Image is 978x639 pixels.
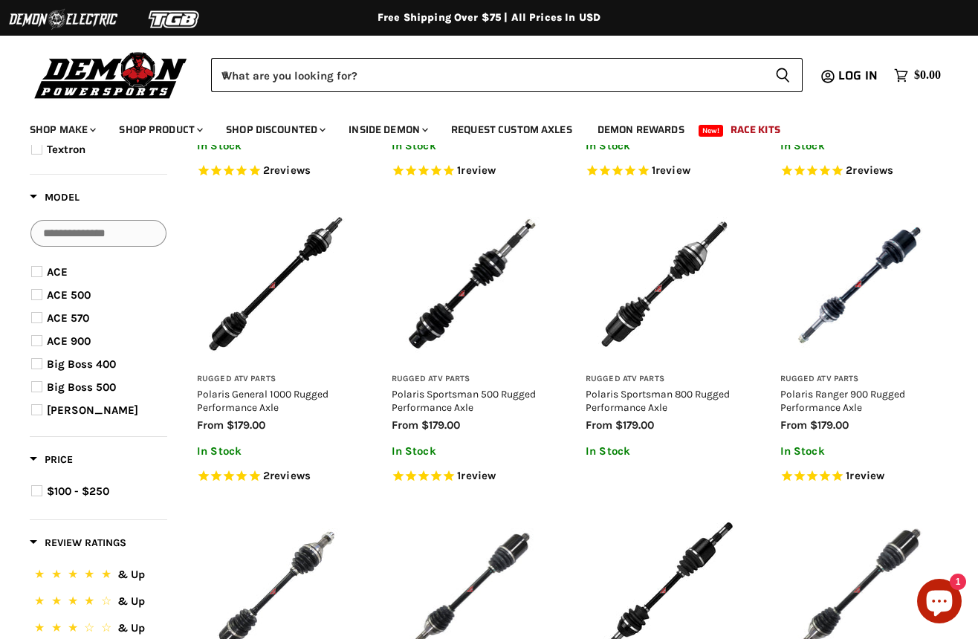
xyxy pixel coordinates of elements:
[914,68,941,82] span: $0.00
[392,140,549,152] p: In Stock
[30,48,192,101] img: Demon Powersports
[699,125,724,137] span: New!
[461,163,496,177] span: review
[30,453,73,471] button: Filter by Price
[211,58,803,92] form: Product
[47,380,116,394] span: Big Boss 500
[197,388,328,413] a: Polaris General 1000 Rugged Performance Axle
[30,453,73,466] span: Price
[263,469,311,482] span: 2 reviews
[392,374,549,385] h3: Rugged ATV Parts
[810,418,849,432] span: $179.00
[780,140,938,152] p: In Stock
[47,403,138,417] span: [PERSON_NAME]
[586,114,696,145] a: Demon Rewards
[47,357,116,371] span: Big Boss 400
[47,143,85,156] span: Textron
[887,65,948,86] a: $0.00
[7,5,119,33] img: Demon Electric Logo 2
[47,334,91,348] span: ACE 900
[586,374,743,385] h3: Rugged ATV Parts
[30,220,166,247] input: Search Options
[586,140,743,152] p: In Stock
[913,579,966,627] inbox-online-store-chat: Shopify online store chat
[30,536,126,549] span: Review Ratings
[108,114,212,145] a: Shop Product
[31,592,166,614] button: 4 Stars.
[586,445,743,458] p: In Stock
[31,565,166,587] button: 5 Stars.
[211,58,763,92] input: When autocomplete results are available use up and down arrows to review and enter to select
[421,418,460,432] span: $179.00
[47,288,91,302] span: ACE 500
[47,265,68,279] span: ACE
[586,388,730,413] a: Polaris Sportsman 800 Rugged Performance Axle
[263,163,311,177] span: 2 reviews
[652,163,690,177] span: 1 reviews
[270,163,311,177] span: reviews
[270,469,311,482] span: reviews
[780,163,938,179] span: Rated 5.0 out of 5 stars 2 reviews
[47,484,109,498] span: $100 - $250
[117,594,145,608] span: & Up
[392,205,549,363] img: Polaris Sportsman 500 Rugged Performance Axle
[655,163,690,177] span: review
[215,114,334,145] a: Shop Discounted
[849,469,884,482] span: review
[30,536,126,554] button: Filter by Review Ratings
[832,69,887,82] a: Log in
[846,163,893,177] span: 2 reviews
[586,418,612,432] span: from
[615,418,654,432] span: $179.00
[197,374,354,385] h3: Rugged ATV Parts
[47,311,89,325] span: ACE 570
[227,418,265,432] span: $179.00
[19,114,105,145] a: Shop Make
[780,374,938,385] h3: Rugged ATV Parts
[392,418,418,432] span: from
[117,568,145,581] span: & Up
[780,445,938,458] p: In Stock
[461,469,496,482] span: review
[197,469,354,484] span: Rated 5.0 out of 5 stars 2 reviews
[780,388,905,413] a: Polaris Ranger 900 Rugged Performance Axle
[392,163,549,179] span: Rated 5.0 out of 5 stars 1 reviews
[392,388,536,413] a: Polaris Sportsman 500 Rugged Performance Axle
[392,469,549,484] span: Rated 5.0 out of 5 stars 1 reviews
[846,469,884,482] span: 1 reviews
[780,469,938,484] span: Rated 5.0 out of 5 stars 1 reviews
[392,445,549,458] p: In Stock
[30,191,80,204] span: Model
[117,621,145,635] span: & Up
[457,469,496,482] span: 1 reviews
[337,114,437,145] a: Inside Demon
[586,205,743,363] img: Polaris Sportsman 800 Rugged Performance Axle
[197,140,354,152] p: In Stock
[852,163,893,177] span: reviews
[838,66,878,85] span: Log in
[197,163,354,179] span: Rated 5.0 out of 5 stars 2 reviews
[780,418,807,432] span: from
[197,445,354,458] p: In Stock
[780,205,938,363] img: Polaris Ranger 900 Rugged Performance Axle
[440,114,583,145] a: Request Custom Axles
[763,58,803,92] button: Search
[30,190,80,209] button: Filter by Model
[19,108,937,145] ul: Main menu
[719,114,791,145] a: Race Kits
[119,5,230,33] img: TGB Logo 2
[586,163,743,179] span: Rated 5.0 out of 5 stars 1 reviews
[197,205,354,363] img: Polaris General 1000 Rugged Performance Axle
[197,418,224,432] span: from
[457,163,496,177] span: 1 reviews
